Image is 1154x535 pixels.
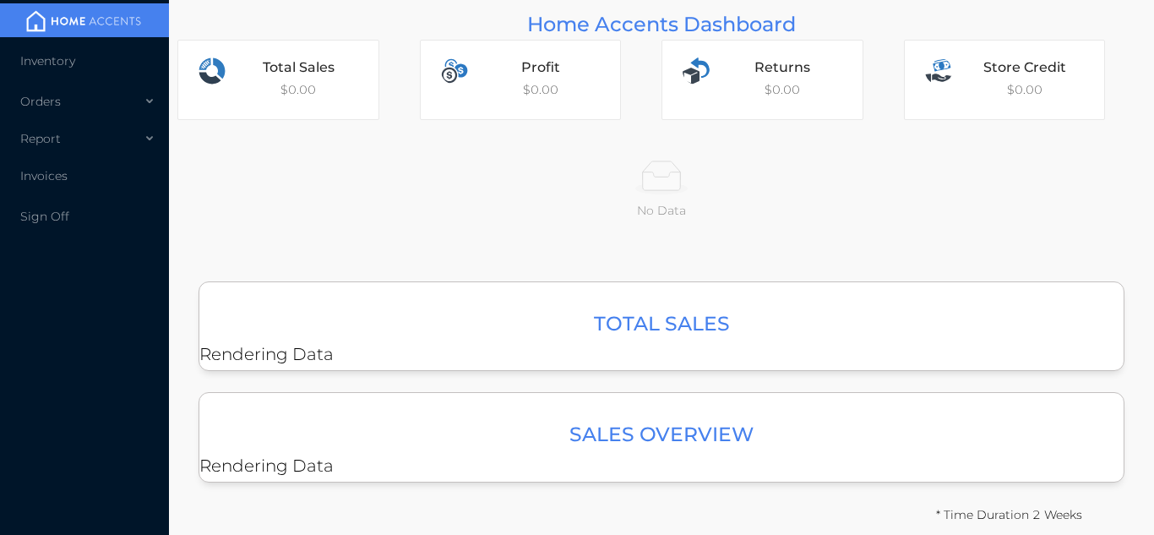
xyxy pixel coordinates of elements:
div: * Time Duration 2 Weeks [936,500,1082,531]
div: Total Sales [239,57,358,78]
img: transactions.svg [199,57,226,85]
div: $ 0.00 [178,41,378,119]
span: Invoices [20,168,68,183]
div: Rendering Data [199,392,1124,482]
h3: Total Sales [208,308,1115,339]
div: Profit [482,57,601,78]
div: Home Accents Dashboard [177,8,1146,40]
img: profits.svg [441,57,468,85]
div: $ 0.00 [662,41,863,119]
div: Returns [723,57,842,78]
span: Inventory [20,53,75,68]
img: mainBanner [20,8,147,34]
img: No Data [635,161,688,194]
span: Sign Off [20,209,69,224]
div: Rendering Data [199,281,1124,371]
p: No Data [191,201,1132,220]
img: sales.svg [925,57,952,85]
div: $ 0.00 [905,41,1105,119]
div: $ 0.00 [421,41,621,119]
img: returns.svg [683,57,710,85]
h3: Sales Overview [208,418,1115,450]
div: Store Credit [966,57,1085,78]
